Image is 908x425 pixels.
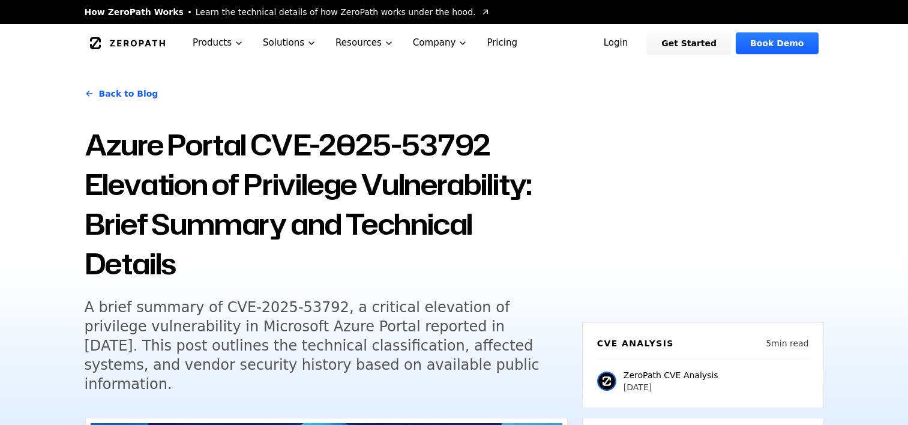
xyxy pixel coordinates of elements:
[183,24,253,62] button: Products
[85,77,158,110] a: Back to Blog
[85,6,490,18] a: How ZeroPath WorksLearn the technical details of how ZeroPath works under the hood.
[477,24,527,62] a: Pricing
[597,337,674,349] h6: CVE Analysis
[597,372,616,391] img: ZeroPath CVE Analysis
[766,337,808,349] p: 5 min read
[326,24,403,62] button: Resources
[736,32,818,54] a: Book Demo
[624,381,718,393] p: [DATE]
[70,24,838,62] nav: Global
[85,6,184,18] span: How ZeroPath Works
[253,24,326,62] button: Solutions
[196,6,476,18] span: Learn the technical details of how ZeroPath works under the hood.
[624,369,718,381] p: ZeroPath CVE Analysis
[85,125,568,283] h1: Azure Portal CVE-2025-53792 Elevation of Privilege Vulnerability: Brief Summary and Technical Det...
[589,32,643,54] a: Login
[85,298,546,394] h5: A brief summary of CVE-2025-53792, a critical elevation of privilege vulnerability in Microsoft A...
[403,24,478,62] button: Company
[647,32,731,54] a: Get Started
